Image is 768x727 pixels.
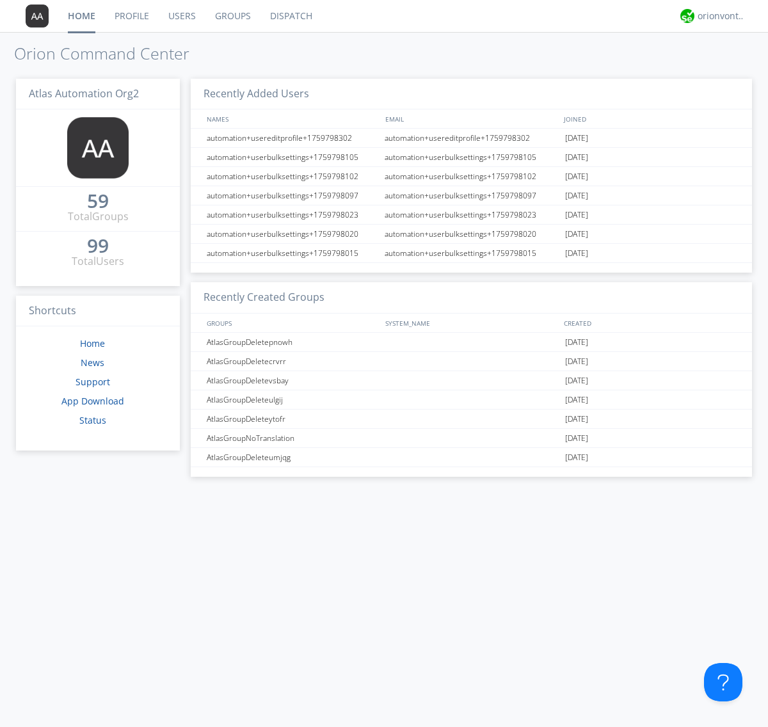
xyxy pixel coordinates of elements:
a: 99 [87,239,109,254]
a: automation+usereditprofile+1759798302automation+usereditprofile+1759798302[DATE] [191,129,752,148]
a: App Download [61,395,124,407]
div: 59 [87,195,109,207]
div: automation+userbulksettings+1759798097 [381,186,562,205]
h3: Recently Created Groups [191,282,752,314]
span: [DATE] [565,448,588,467]
div: Total Users [72,254,124,269]
a: AtlasGroupDeleteytofr[DATE] [191,410,752,429]
div: automation+userbulksettings+1759798102 [381,167,562,186]
div: automation+userbulksettings+1759798023 [381,205,562,224]
span: [DATE] [565,148,588,167]
div: AtlasGroupDeletecrvrr [204,352,381,371]
a: News [81,356,104,369]
div: automation+userbulksettings+1759798020 [204,225,381,243]
div: Total Groups [68,209,129,224]
div: automation+userbulksettings+1759798102 [204,167,381,186]
div: SYSTEM_NAME [382,314,561,332]
span: [DATE] [565,186,588,205]
a: Home [80,337,105,349]
iframe: Toggle Customer Support [704,663,742,701]
a: Status [79,414,106,426]
a: AtlasGroupDeleteulgij[DATE] [191,390,752,410]
a: automation+userbulksettings+1759798023automation+userbulksettings+1759798023[DATE] [191,205,752,225]
span: [DATE] [565,333,588,352]
div: automation+userbulksettings+1759798023 [204,205,381,224]
span: [DATE] [565,410,588,429]
span: [DATE] [565,244,588,263]
a: 59 [87,195,109,209]
div: AtlasGroupDeleteulgij [204,390,381,409]
a: automation+userbulksettings+1759798015automation+userbulksettings+1759798015[DATE] [191,244,752,263]
span: [DATE] [565,225,588,244]
a: AtlasGroupNoTranslation[DATE] [191,429,752,448]
div: JOINED [561,109,740,128]
span: [DATE] [565,167,588,186]
div: automation+userbulksettings+1759798015 [204,244,381,262]
a: automation+userbulksettings+1759798097automation+userbulksettings+1759798097[DATE] [191,186,752,205]
div: automation+userbulksettings+1759798105 [381,148,562,166]
div: EMAIL [382,109,561,128]
div: NAMES [204,109,379,128]
a: automation+userbulksettings+1759798102automation+userbulksettings+1759798102[DATE] [191,167,752,186]
div: automation+usereditprofile+1759798302 [204,129,381,147]
div: AtlasGroupNoTranslation [204,429,381,447]
h3: Recently Added Users [191,79,752,110]
div: AtlasGroupDeleteytofr [204,410,381,428]
div: automation+userbulksettings+1759798097 [204,186,381,205]
div: AtlasGroupDeletevsbay [204,371,381,390]
div: automation+usereditprofile+1759798302 [381,129,562,147]
a: Support [76,376,110,388]
span: [DATE] [565,371,588,390]
a: AtlasGroupDeletepnowh[DATE] [191,333,752,352]
span: [DATE] [565,205,588,225]
div: automation+userbulksettings+1759798015 [381,244,562,262]
span: Atlas Automation Org2 [29,86,139,100]
img: 29d36aed6fa347d5a1537e7736e6aa13 [680,9,694,23]
h3: Shortcuts [16,296,180,327]
img: 373638.png [26,4,49,28]
a: automation+userbulksettings+1759798105automation+userbulksettings+1759798105[DATE] [191,148,752,167]
div: automation+userbulksettings+1759798020 [381,225,562,243]
img: 373638.png [67,117,129,179]
span: [DATE] [565,390,588,410]
span: [DATE] [565,129,588,148]
a: AtlasGroupDeletevsbay[DATE] [191,371,752,390]
div: orionvontas+atlas+automation+org2 [698,10,746,22]
div: 99 [87,239,109,252]
a: AtlasGroupDeletecrvrr[DATE] [191,352,752,371]
div: AtlasGroupDeletepnowh [204,333,381,351]
div: AtlasGroupDeleteumjqg [204,448,381,467]
div: automation+userbulksettings+1759798105 [204,148,381,166]
div: GROUPS [204,314,379,332]
span: [DATE] [565,352,588,371]
a: automation+userbulksettings+1759798020automation+userbulksettings+1759798020[DATE] [191,225,752,244]
a: AtlasGroupDeleteumjqg[DATE] [191,448,752,467]
span: [DATE] [565,429,588,448]
div: CREATED [561,314,740,332]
